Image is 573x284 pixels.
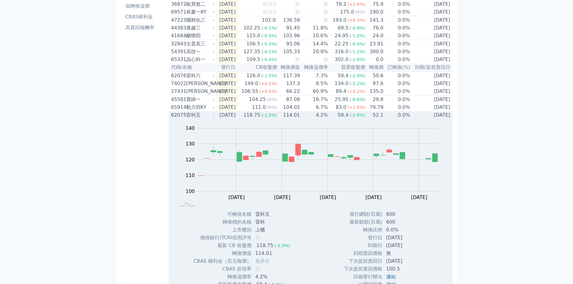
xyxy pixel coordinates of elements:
[171,1,185,8] div: 36872
[411,72,453,80] td: [DATE]
[261,73,277,78] span: (-1.5%)
[277,32,300,40] td: 103.96
[383,234,428,242] td: [DATE]
[300,48,328,56] td: 20.9%
[186,141,195,147] tspan: 130
[267,105,277,110] span: (0%)
[334,32,350,39] div: 24.95
[193,218,251,226] td: 轉換標的名稱
[171,72,185,79] div: 62076
[365,80,384,87] td: 97.6
[277,80,300,87] td: 137.3
[242,24,261,32] div: 102.25
[267,97,277,102] span: (0%)
[411,48,453,56] td: [DATE]
[263,9,277,15] span: 無成交
[411,63,453,72] th: 到期/提前賣回日
[320,194,336,200] tspan: [DATE]
[171,8,185,16] div: 69571
[384,40,411,48] td: 0.0%
[277,63,300,72] th: 轉換價值
[240,88,259,95] div: 106.55
[193,226,251,234] td: 上市櫃別
[343,218,383,226] td: 最新餘額(百萬)
[334,56,350,63] div: 302.0
[216,80,238,87] td: [DATE]
[331,17,348,24] div: 193.0
[350,26,365,30] span: (-0.9%)
[384,80,411,87] td: 0.0%
[183,125,447,200] g: Chart
[193,265,251,273] td: CBAS 折現率
[216,72,238,80] td: [DATE]
[383,210,428,218] td: 600
[255,258,270,264] span: 無承作
[252,273,295,281] td: 4.2%
[216,0,238,8] td: [DATE]
[261,49,277,54] span: (-0.1%)
[171,96,185,103] div: 45581
[300,72,328,80] td: 7.3%
[186,96,214,103] div: 寶緯一
[255,242,275,249] div: 118.75
[343,257,383,265] td: 下次提前賣回日
[171,80,185,87] div: 74022
[343,210,383,218] td: 發行總額(百萬)
[186,80,214,87] div: [PERSON_NAME]
[186,111,214,119] div: 雷科五
[245,56,261,63] div: 109.5
[383,265,428,273] td: 100.5
[334,40,350,47] div: 22.25
[295,9,300,15] span: 無
[245,72,261,79] div: 126.0
[384,96,411,104] td: 0.0%
[365,111,384,119] td: 52.1
[350,97,365,102] span: (-0.6%)
[411,16,453,24] td: [DATE]
[263,1,277,7] span: 無成交
[252,226,295,234] td: 上櫃
[334,80,350,87] div: 134.0
[411,32,453,40] td: [DATE]
[186,157,195,163] tspan: 120
[259,89,277,94] span: (+0.5%)
[384,8,411,16] td: 0.0%
[411,80,453,87] td: [DATE]
[275,243,290,248] span: (-1.5%)
[384,111,411,119] td: 0.0%
[193,257,251,265] td: CBAS 權利金（百元報價）
[123,23,166,32] a: 高賣回報酬率
[350,33,365,38] span: (-1.2%)
[186,125,195,131] tspan: 140
[365,63,384,72] th: 轉換價
[186,24,214,32] div: 廣越三
[365,194,382,200] tspan: [DATE]
[186,56,214,63] div: 晶心科一
[365,32,384,40] td: 24.0
[242,48,261,55] div: 127.35
[365,72,384,80] td: 50.6
[411,56,453,63] td: [DATE]
[216,96,238,104] td: [DATE]
[300,87,328,96] td: 60.9%
[216,63,238,72] th: 發行日
[216,16,238,24] td: [DATE]
[337,111,350,119] div: 59.4
[383,249,428,257] td: 無
[343,234,383,242] td: 發行日
[383,218,428,226] td: 600
[411,111,453,119] td: [DATE]
[384,48,411,56] td: 0.0%
[411,96,453,104] td: [DATE]
[186,173,195,178] tspan: 110
[277,24,300,32] td: 91.45
[355,10,365,14] span: (0%)
[411,103,453,111] td: [DATE]
[216,111,238,119] td: [DATE]
[277,40,300,48] td: 93.06
[300,40,328,48] td: 14.4%
[300,96,328,104] td: 19.7%
[343,242,383,249] td: 到期日
[171,88,185,95] div: 27431
[350,81,365,86] span: (-2.2%)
